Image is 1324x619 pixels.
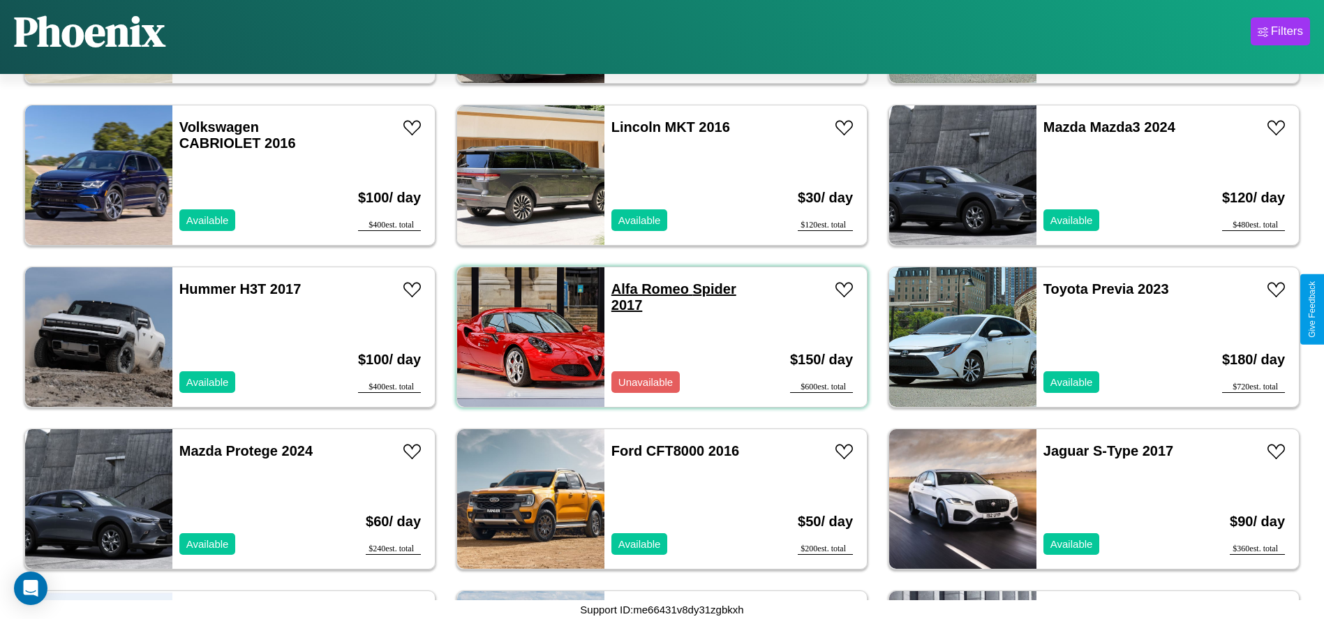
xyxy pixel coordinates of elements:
p: Available [1050,211,1093,230]
p: Available [1050,535,1093,553]
div: Open Intercom Messenger [14,572,47,605]
a: Lincoln MKT 2016 [611,119,730,135]
h3: $ 100 / day [358,338,421,382]
p: Support ID: me66431v8dy31zgbkxh [580,600,743,619]
div: $ 480 est. total [1222,220,1285,231]
p: Available [186,535,229,553]
p: Available [618,535,661,553]
p: Available [186,373,229,391]
h3: $ 60 / day [366,500,421,544]
button: Filters [1251,17,1310,45]
div: $ 200 est. total [798,544,853,555]
p: Available [1050,373,1093,391]
div: $ 400 est. total [358,382,421,393]
a: Volkswagen CABRIOLET 2016 [179,119,296,151]
a: Toyota Previa 2023 [1043,281,1169,297]
p: Unavailable [618,373,673,391]
p: Available [618,211,661,230]
a: Hummer H3T 2017 [179,281,302,297]
div: Give Feedback [1307,281,1317,338]
div: $ 600 est. total [790,382,853,393]
a: Ford CFT8000 2016 [611,443,739,458]
p: Available [186,211,229,230]
a: Mazda Mazda3 2024 [1043,119,1175,135]
div: Filters [1271,24,1303,38]
div: $ 360 est. total [1230,544,1285,555]
div: $ 240 est. total [366,544,421,555]
h3: $ 50 / day [798,500,853,544]
div: $ 120 est. total [798,220,853,231]
div: $ 400 est. total [358,220,421,231]
h3: $ 180 / day [1222,338,1285,382]
h1: Phoenix [14,3,165,60]
a: Jaguar S-Type 2017 [1043,443,1173,458]
h3: $ 120 / day [1222,176,1285,220]
div: $ 720 est. total [1222,382,1285,393]
h3: $ 150 / day [790,338,853,382]
h3: $ 90 / day [1230,500,1285,544]
h3: $ 100 / day [358,176,421,220]
a: Mazda Protege 2024 [179,443,313,458]
a: Alfa Romeo Spider 2017 [611,281,736,313]
h3: $ 30 / day [798,176,853,220]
